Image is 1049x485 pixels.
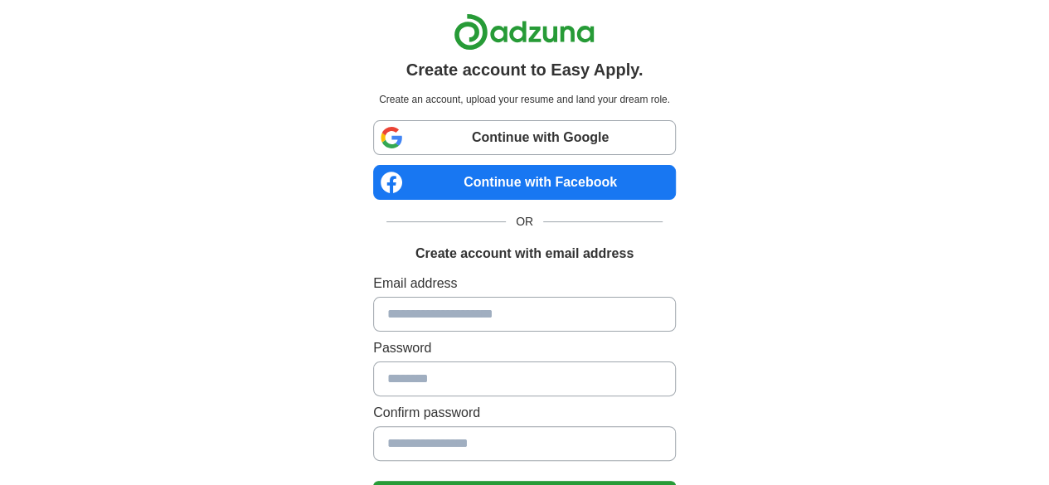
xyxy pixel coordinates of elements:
[373,274,676,293] label: Email address
[376,92,673,107] p: Create an account, upload your resume and land your dream role.
[415,244,634,264] h1: Create account with email address
[373,338,676,358] label: Password
[454,13,595,51] img: Adzuna logo
[373,120,676,155] a: Continue with Google
[373,165,676,200] a: Continue with Facebook
[373,403,676,423] label: Confirm password
[406,57,643,82] h1: Create account to Easy Apply.
[506,213,543,230] span: OR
